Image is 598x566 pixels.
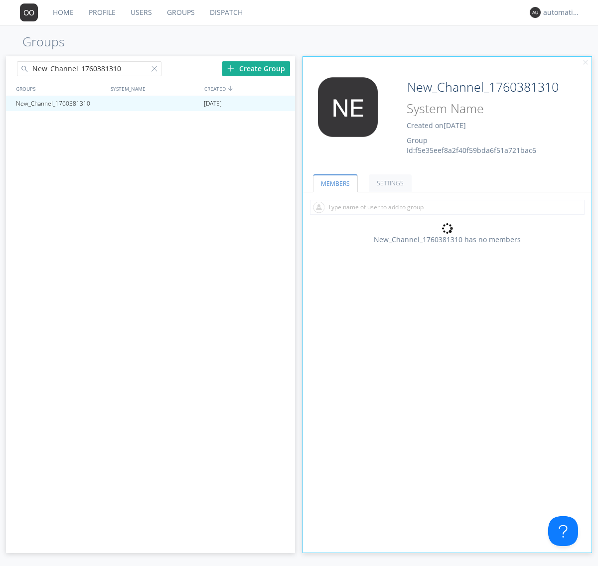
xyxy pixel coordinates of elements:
img: spin.svg [441,222,453,235]
img: 373638.png [310,77,385,137]
a: MEMBERS [313,174,358,192]
div: Create Group [222,61,290,76]
input: Type name of user to add to group [310,200,585,215]
span: Group Id: f5e35eef8a2f40f59bda6f51a721bac6 [407,136,536,155]
iframe: Toggle Customer Support [548,516,578,546]
span: [DATE] [204,96,222,111]
div: automation+dispatcher0014 [543,7,581,17]
div: New_Channel_1760381310 [13,96,107,111]
input: Group Name [403,77,564,97]
img: 373638.png [530,7,541,18]
img: cancel.svg [582,59,589,66]
div: GROUPS [13,81,106,96]
input: Search groups [17,61,161,76]
div: New_Channel_1760381310 has no members [303,235,592,245]
a: New_Channel_1760381310[DATE] [6,96,295,111]
img: plus.svg [227,65,234,72]
div: CREATED [202,81,296,96]
div: SYSTEM_NAME [108,81,202,96]
a: SETTINGS [369,174,412,192]
img: 373638.png [20,3,38,21]
span: Created on [407,121,466,130]
input: System Name [403,99,564,118]
span: [DATE] [444,121,466,130]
